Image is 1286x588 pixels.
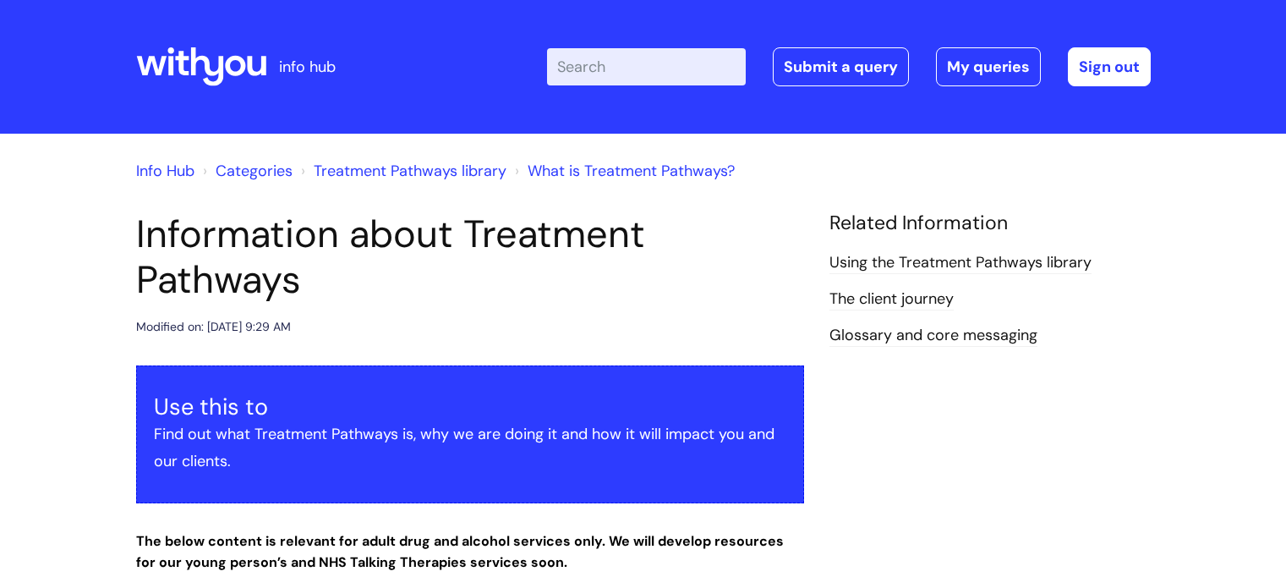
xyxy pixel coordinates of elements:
[136,212,804,303] h1: Information about Treatment Pathways
[314,161,506,181] a: Treatment Pathways library
[829,212,1151,235] h4: Related Information
[216,161,293,181] a: Categories
[136,316,291,338] div: Modified on: [DATE] 9:29 AM
[547,48,746,85] input: Search
[279,53,336,80] p: info hub
[136,161,194,181] a: Info Hub
[154,420,786,475] p: Find out what Treatment Pathways is, why we are doing it and how it will impact you and our clients.
[829,325,1037,347] a: Glossary and core messaging
[297,157,506,184] li: Treatment Pathways library
[154,393,786,420] h3: Use this to
[547,47,1151,86] div: | -
[829,252,1092,274] a: Using the Treatment Pathways library
[1068,47,1151,86] a: Sign out
[829,289,954,310] a: The client journey
[773,47,909,86] a: Submit a query
[936,47,1041,86] a: My queries
[511,157,735,184] li: What is Treatment Pathways?
[136,532,784,571] strong: The below content is relevant for adult drug and alcohol services only. We will develop resources...
[528,161,735,181] a: What is Treatment Pathways?
[199,157,293,184] li: Solution home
